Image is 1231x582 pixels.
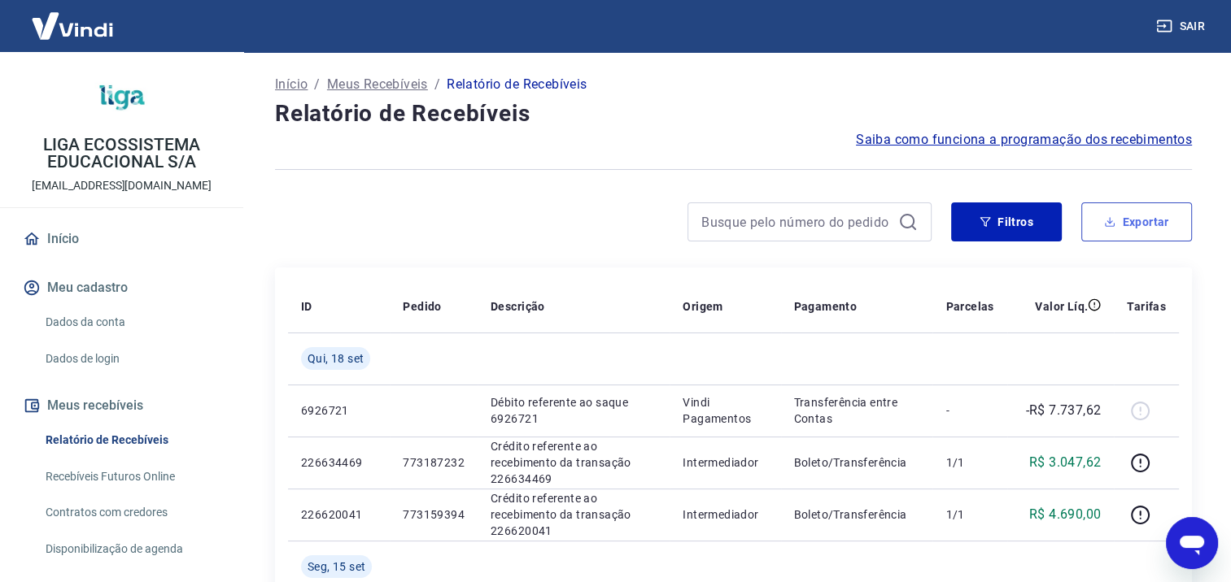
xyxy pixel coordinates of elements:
p: / [434,75,440,94]
p: 1/1 [945,506,993,523]
p: - [945,402,993,419]
p: Vindi Pagamentos [683,394,767,427]
p: Valor Líq. [1035,298,1088,315]
a: Dados da conta [39,306,224,339]
a: Início [275,75,308,94]
p: R$ 3.047,62 [1029,453,1101,472]
p: Intermediador [683,506,767,523]
a: Dados de login [39,342,224,376]
img: Vindi [20,1,125,50]
a: Relatório de Recebíveis [39,423,224,457]
p: Origem [683,298,722,315]
p: Crédito referente ao recebimento da transação 226634469 [491,438,657,487]
p: Pedido [403,298,441,315]
p: LIGA ECOSSISTEMA EDUCACIONAL S/A [13,137,230,171]
p: 773187232 [403,454,465,471]
p: ID [301,298,312,315]
iframe: Botão para abrir a janela de mensagens [1166,517,1218,569]
p: Relatório de Recebíveis [447,75,587,94]
a: Meus Recebíveis [327,75,428,94]
img: 960cb8fc-1d63-4d5e-964f-239f1e28e151.jpeg [89,65,155,130]
p: 1/1 [945,454,993,471]
p: 6926721 [301,402,377,419]
span: Seg, 15 set [308,558,365,575]
p: Transferência entre Contas [794,394,920,427]
button: Meus recebíveis [20,388,224,423]
p: Boleto/Transferência [794,506,920,523]
a: Contratos com credores [39,496,224,529]
a: Disponibilização de agenda [39,532,224,566]
p: / [314,75,320,94]
p: Tarifas [1127,298,1166,315]
button: Meu cadastro [20,270,224,306]
p: Intermediador [683,454,767,471]
h4: Relatório de Recebíveis [275,98,1192,130]
button: Filtros [951,202,1062,241]
a: Saiba como funciona a programação dos recebimentos [856,130,1192,150]
span: Qui, 18 set [308,350,364,367]
p: Débito referente ao saque 6926721 [491,394,657,427]
p: 773159394 [403,506,465,523]
a: Recebíveis Futuros Online [39,460,224,493]
p: [EMAIL_ADDRESS][DOMAIN_NAME] [32,177,212,194]
a: Início [20,221,224,257]
p: Parcelas [945,298,993,315]
p: Descrição [491,298,545,315]
button: Exportar [1081,202,1192,241]
p: R$ 4.690,00 [1029,505,1101,524]
p: Boleto/Transferência [794,454,920,471]
p: 226620041 [301,506,377,523]
p: Crédito referente ao recebimento da transação 226620041 [491,490,657,539]
input: Busque pelo número do pedido [701,210,892,234]
p: 226634469 [301,454,377,471]
p: -R$ 7.737,62 [1025,401,1101,420]
button: Sair [1153,11,1211,41]
p: Pagamento [794,298,858,315]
